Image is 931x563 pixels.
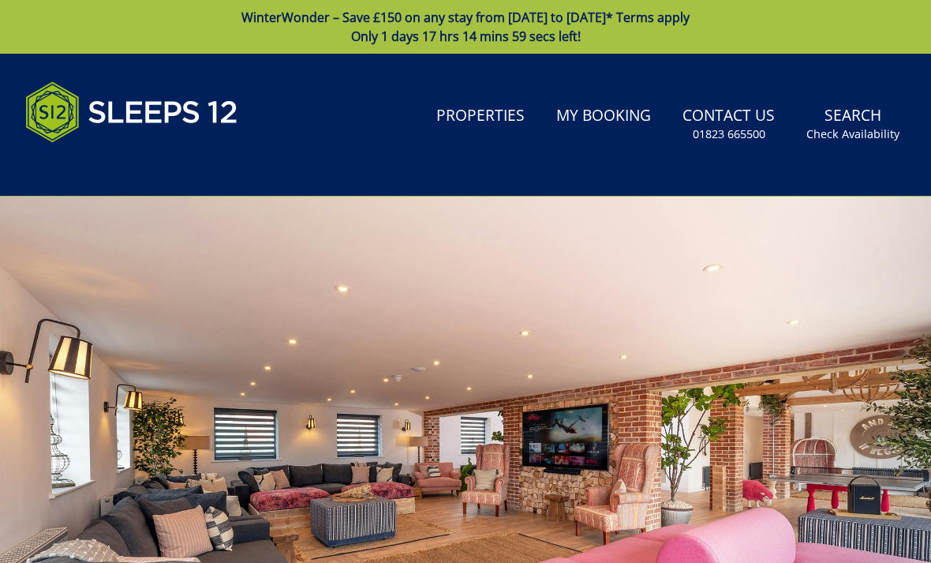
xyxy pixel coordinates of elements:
[693,126,765,142] small: 01823 665500
[800,99,906,150] a: SearchCheck Availability
[550,99,657,134] a: My Booking
[430,99,531,134] a: Properties
[806,126,899,142] small: Check Availability
[351,28,581,45] span: Only 1 days 17 hrs 14 mins 59 secs left!
[17,161,183,175] iframe: Customer reviews powered by Trustpilot
[25,73,238,152] img: Sleeps 12
[676,99,781,150] a: Contact Us01823 665500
